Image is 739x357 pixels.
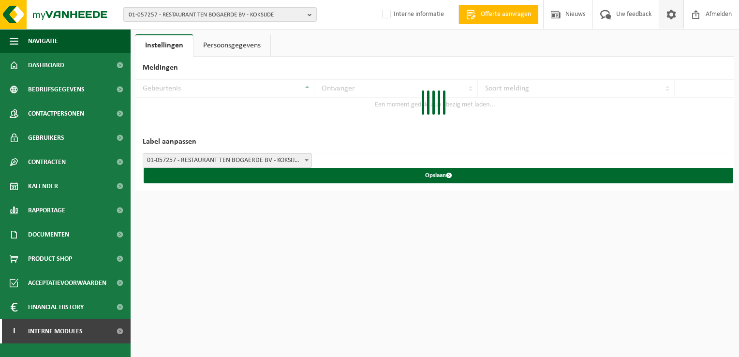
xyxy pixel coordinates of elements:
span: Offerte aanvragen [478,10,533,19]
span: Financial History [28,295,84,319]
h2: Label aanpassen [135,131,734,153]
label: Interne informatie [380,7,444,22]
span: Rapportage [28,198,65,223]
button: Opslaan [144,168,733,183]
button: 01-057257 - RESTAURANT TEN BOGAERDE BV - KOKSIJDE [123,7,317,22]
span: 01-057257 - RESTAURANT TEN BOGAERDE BV - KOKSIJDE [129,8,304,22]
span: Kalender [28,174,58,198]
span: Dashboard [28,53,64,77]
h2: Meldingen [135,57,734,79]
span: 01-057257 - RESTAURANT TEN BOGAERDE BV - KOKSIJDE [143,153,312,168]
span: Navigatie [28,29,58,53]
span: Contracten [28,150,66,174]
span: Interne modules [28,319,83,343]
span: Bedrijfsgegevens [28,77,85,102]
span: Product Shop [28,247,72,271]
span: I [10,319,18,343]
span: Contactpersonen [28,102,84,126]
span: 01-057257 - RESTAURANT TEN BOGAERDE BV - KOKSIJDE [143,154,311,167]
a: Instellingen [135,34,193,57]
a: Offerte aanvragen [458,5,538,24]
a: Persoonsgegevens [193,34,270,57]
span: Acceptatievoorwaarden [28,271,106,295]
span: Documenten [28,223,69,247]
span: Gebruikers [28,126,64,150]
